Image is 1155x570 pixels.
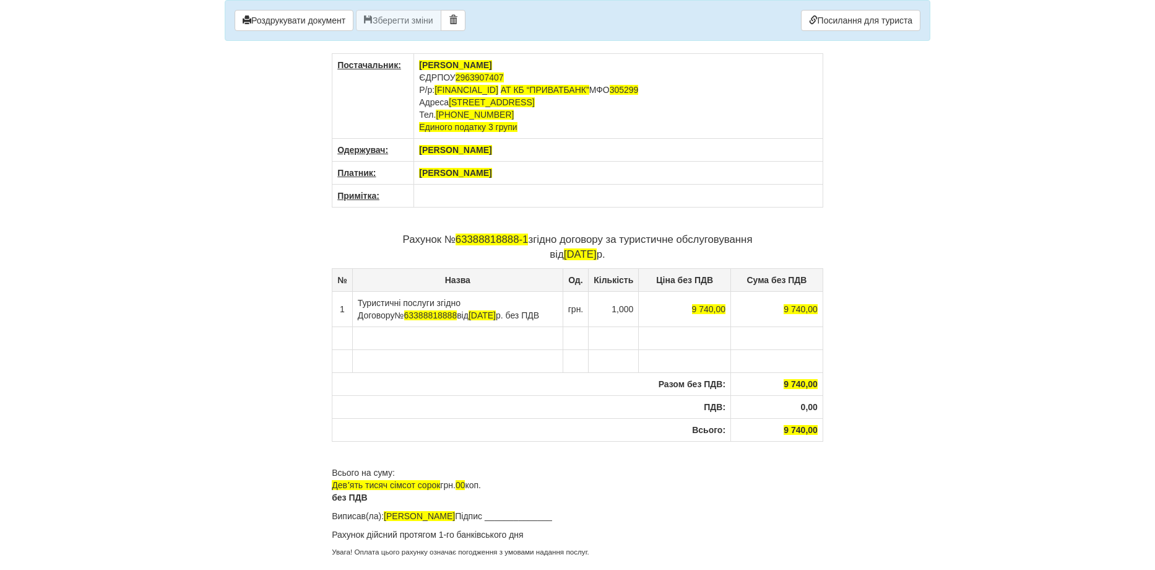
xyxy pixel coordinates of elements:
span: 00 [456,480,465,490]
p: Рахунок дійсний протягом 1-го банківського дня [332,528,823,541]
u: Платник: [337,168,376,178]
th: Назва [352,268,563,291]
th: Од. [563,268,589,291]
p: Виписав(ла): Підпис ______________ [332,510,823,522]
p: Рахунок № згідно договору за туристичне обслуговування від р. [332,232,823,262]
button: Зберегти зміни [356,10,441,31]
span: 9 740,00 [784,425,818,435]
td: 1,000 [589,291,639,327]
td: 1 [332,291,353,327]
span: 9 740,00 [784,304,818,314]
span: Девʼять тисяч сімсот сорок [332,480,440,490]
p: Всього на суму: грн. коп. [332,467,823,504]
span: Единого податку 3 групи [419,122,517,132]
th: 0,00 [731,395,823,418]
th: № [332,268,353,291]
span: 9 740,00 [784,379,818,389]
th: Ціна без ПДВ [639,268,731,291]
span: [PERSON_NAME] [419,60,491,70]
a: Посилання для туриста [801,10,920,31]
span: № [394,310,457,320]
span: АТ КБ “ПРИВАТБАНК” [501,85,589,95]
span: 9 740,00 [692,304,726,314]
th: Всього: [332,418,731,441]
span: 2963907407 [456,72,504,82]
th: Кількість [589,268,639,291]
p: Увага! Оплата цього рахунку означає погодження з умовами надання послуг. [332,547,823,558]
b: без ПДВ [332,493,367,502]
th: Разом без ПДВ: [332,372,731,395]
th: ПДВ: [332,395,731,418]
u: Одержувач: [337,145,388,155]
span: [STREET_ADDRESS] [449,97,534,107]
span: 63388818888-1 [456,234,529,245]
span: 63388818888 [404,310,457,320]
span: [FINANCIAL_ID] [435,85,498,95]
td: Туристичні послуги згідно Договору від р. без ПДВ [352,291,563,327]
button: Роздрукувати документ [235,10,353,31]
td: ЄДРПОУ Р/р: МФО Адреса Тел. [414,54,823,139]
span: 305299 [610,85,639,95]
span: [PERSON_NAME] [419,145,491,155]
span: [PERSON_NAME] [419,168,491,178]
u: Постачальник: [337,60,401,70]
span: [PHONE_NUMBER] [436,110,514,120]
th: Сума без ПДВ [731,268,823,291]
span: [PERSON_NAME] [384,511,455,521]
span: [DATE] [469,310,496,320]
span: [DATE] [564,248,597,260]
u: Примітка: [337,191,379,201]
td: грн. [563,291,589,327]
